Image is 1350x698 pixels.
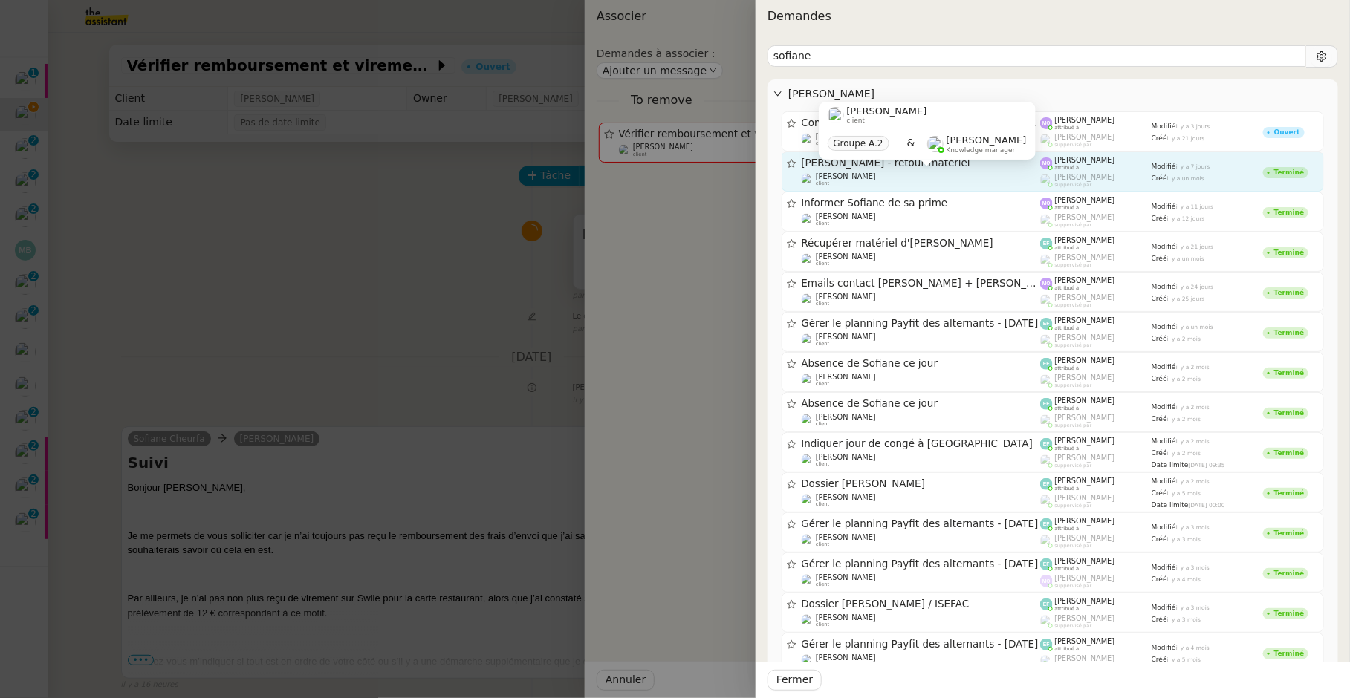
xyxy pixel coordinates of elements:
app-user-label: suppervisé par [1040,173,1152,188]
app-user-label: suppervisé par [1040,494,1152,509]
span: Modifié [1152,283,1176,290]
span: [DATE] 09:35 [1189,462,1225,469]
span: Gérer le planning Payfit des alternants - [DATE] [802,639,1041,650]
img: users%2FyQfMwtYgTqhRP2YHWHmG2s2LYaD3%2Favatar%2Fprofile-pic.png [1040,495,1053,507]
span: Modifié [1152,323,1176,330]
span: [PERSON_NAME] [788,85,1332,102]
nz-tag: Groupe A.2 [828,136,889,151]
button: Fermer [768,670,822,691]
span: il y a 5 mois [1167,656,1201,663]
span: [PERSON_NAME] [816,493,876,501]
span: Créé [1152,255,1167,262]
img: users%2FSg6jQljroSUGpSfKFUOPmUmNaZ23%2Favatar%2FUntitled.png [802,293,814,306]
app-user-detailed-label: client [802,132,1041,147]
span: Créé [1152,174,1167,182]
img: users%2FyQfMwtYgTqhRP2YHWHmG2s2LYaD3%2Favatar%2Fprofile-pic.png [1040,174,1053,186]
img: users%2FyQfMwtYgTqhRP2YHWHmG2s2LYaD3%2Favatar%2Fprofile-pic.png [1040,374,1053,387]
app-user-label: attribué à [1040,477,1152,492]
span: attribué à [1055,365,1080,371]
span: il y a 4 mois [1167,576,1201,583]
img: users%2FyQfMwtYgTqhRP2YHWHmG2s2LYaD3%2Favatar%2Fprofile-pic.png [1040,134,1053,146]
app-user-label: suppervisé par [1040,414,1152,428]
span: Date limite [1152,501,1189,509]
span: Modifié [1152,564,1176,571]
span: suppervisé par [1055,463,1092,469]
span: suppervisé par [1055,142,1092,148]
img: svg [1040,558,1053,571]
app-user-detailed-label: client [802,653,1041,668]
span: Créé [1152,575,1167,583]
app-user-label: suppervisé par [1040,374,1152,388]
img: users%2FSg6jQljroSUGpSfKFUOPmUmNaZ23%2Favatar%2FUntitled.png [802,414,814,426]
span: [PERSON_NAME] [1055,437,1115,445]
span: Récupérer matériel d'[PERSON_NAME] [802,238,1041,249]
span: Indiquer jour de congé à [GEOGRAPHIC_DATA] [802,439,1041,449]
span: Créé [1152,656,1167,663]
span: client [816,261,830,267]
span: suppervisé par [1055,543,1092,549]
span: suppervisé par [1055,503,1092,509]
app-user-label: attribué à [1040,276,1152,291]
span: client [816,461,830,467]
img: svg [1040,438,1053,451]
span: Knowledge manager [947,146,1016,154]
span: [PERSON_NAME] [947,134,1027,146]
span: [PERSON_NAME] [1055,333,1115,342]
span: client [816,140,830,146]
app-user-label: attribué à [1040,196,1152,211]
app-user-label: suppervisé par [1040,454,1152,469]
app-user-label: Knowledge manager [927,134,1027,154]
div: Terminé [1274,570,1304,577]
app-user-label: suppervisé par [1040,574,1152,589]
img: users%2FSg6jQljroSUGpSfKFUOPmUmNaZ23%2Favatar%2FUntitled.png [802,494,814,506]
span: [PERSON_NAME] [816,653,876,662]
div: Terminé [1274,209,1304,216]
span: il y a un mois [1167,175,1204,182]
span: [PERSON_NAME] [1055,316,1115,324]
img: users%2FSg6jQljroSUGpSfKFUOPmUmNaZ23%2Favatar%2FUntitled.png [802,253,814,266]
span: il y a 5 mois [1167,490,1201,497]
span: il y a 24 jours [1176,284,1214,290]
span: suppervisé par [1055,423,1092,428]
span: [PERSON_NAME] [1055,276,1115,284]
span: il y a 11 jours [1176,203,1214,210]
div: Terminé [1274,290,1304,296]
img: users%2FSg6jQljroSUGpSfKFUOPmUmNaZ23%2Favatar%2FUntitled.png [802,534,814,547]
img: users%2FSg6jQljroSUGpSfKFUOPmUmNaZ23%2Favatar%2FUntitled.png [802,333,814,346]
app-user-label: attribué à [1040,437,1152,451]
span: Absence de Sofiane ce jour [802,359,1041,369]
app-user-detailed-label: client [802,212,1041,227]
span: Gérer le planning Payfit des alternants - [DATE] [802,559,1041,570]
span: attribué à [1055,606,1080,612]
span: il y a 2 mois [1167,376,1201,382]
app-user-label: suppervisé par [1040,534,1152,549]
img: svg [1040,198,1053,210]
img: users%2FyQfMwtYgTqhRP2YHWHmG2s2LYaD3%2Favatar%2Fprofile-pic.png [1040,414,1053,427]
img: users%2FyQfMwtYgTqhRP2YHWHmG2s2LYaD3%2Favatar%2Fprofile-pic.png [1040,454,1053,467]
img: users%2FSg6jQljroSUGpSfKFUOPmUmNaZ23%2Favatar%2FUntitled.png [802,574,814,587]
span: Modifié [1152,477,1176,485]
app-user-label: suppervisé par [1040,614,1152,629]
app-user-label: attribué à [1040,236,1152,251]
span: attribué à [1055,446,1080,451]
span: [PERSON_NAME] [1055,454,1115,462]
span: il y a 3 mois [1167,616,1201,623]
span: attribué à [1055,405,1080,411]
span: [PERSON_NAME] [1055,517,1115,525]
img: users%2FyQfMwtYgTqhRP2YHWHmG2s2LYaD3%2Favatar%2Fprofile-pic.png [1040,334,1053,347]
img: users%2FSg6jQljroSUGpSfKFUOPmUmNaZ23%2Favatar%2FUntitled.png [802,654,814,667]
app-user-detailed-label: client [802,413,1041,428]
img: users%2FSg6jQljroSUGpSfKFUOPmUmNaZ23%2Favatar%2FUntitled.png [802,374,814,386]
span: [PERSON_NAME] [1055,654,1115,662]
span: Dossier [PERSON_NAME] [802,479,1041,489]
img: svg [1040,575,1053,587]
span: Gérer le planning Payfit des alternants - [DATE] [802,319,1041,329]
img: users%2FSg6jQljroSUGpSfKFUOPmUmNaZ23%2Favatar%2FUntitled.png [802,213,814,226]
span: Créé [1152,616,1167,623]
app-user-detailed-label: client [802,613,1041,628]
span: attribué à [1055,325,1080,331]
span: [PERSON_NAME] [1055,397,1115,405]
span: [PERSON_NAME] [816,373,876,381]
app-user-label: attribué à [1040,597,1152,612]
span: suppervisé par [1055,382,1092,388]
